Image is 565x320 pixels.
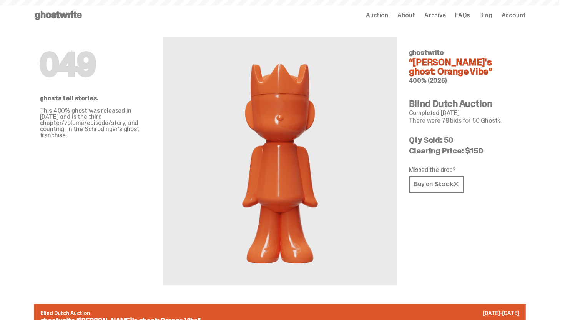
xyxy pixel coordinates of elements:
[234,55,326,267] img: ghostwrite&ldquo;Schrödinger's ghost: Orange Vibe&rdquo;
[409,77,447,85] span: 400% (2025)
[409,118,520,124] p: There were 78 bids for 50 Ghosts.
[40,108,151,138] p: This 400% ghost was released in [DATE] and is the third chapter/volume/episode/story, and countin...
[40,310,519,316] p: Blind Dutch Auction
[366,12,388,18] a: Auction
[483,310,519,316] p: [DATE]-[DATE]
[409,136,520,144] p: Qty Sold: 50
[502,12,526,18] a: Account
[409,167,520,173] p: Missed the drop?
[409,48,444,57] span: ghostwrite
[455,12,470,18] a: FAQs
[40,95,151,102] p: ghosts tell stories.
[409,147,520,155] p: Clearing Price: $150
[397,12,415,18] a: About
[409,99,520,108] h4: Blind Dutch Auction
[409,58,520,76] h4: “[PERSON_NAME]'s ghost: Orange Vibe”
[40,49,151,80] h1: 049
[479,12,492,18] a: Blog
[424,12,446,18] a: Archive
[409,110,520,116] p: Completed [DATE]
